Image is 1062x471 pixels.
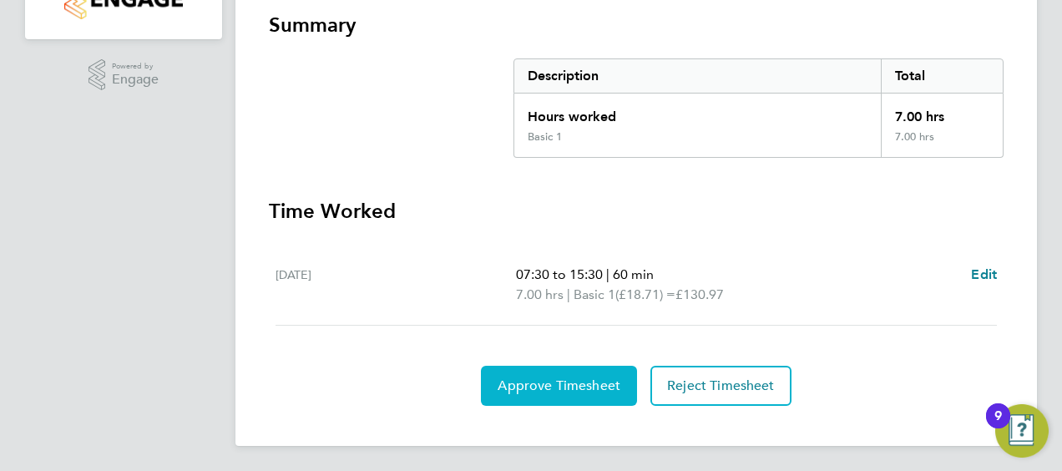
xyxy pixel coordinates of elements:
[498,377,620,394] span: Approve Timesheet
[881,59,1003,93] div: Total
[516,266,603,282] span: 07:30 to 15:30
[88,59,159,91] a: Powered byEngage
[881,94,1003,130] div: 7.00 hrs
[995,404,1049,458] button: Open Resource Center, 9 new notifications
[675,286,724,302] span: £130.97
[567,286,570,302] span: |
[667,377,775,394] span: Reject Timesheet
[269,198,1004,225] h3: Time Worked
[574,285,615,305] span: Basic 1
[615,286,675,302] span: (£18.71) =
[513,58,1004,158] div: Summary
[269,12,1004,38] h3: Summary
[528,130,562,144] div: Basic 1
[971,266,997,282] span: Edit
[112,59,159,73] span: Powered by
[112,73,159,87] span: Engage
[269,12,1004,406] section: Timesheet
[650,366,791,406] button: Reject Timesheet
[881,130,1003,157] div: 7.00 hrs
[514,59,881,93] div: Description
[971,265,997,285] a: Edit
[606,266,609,282] span: |
[613,266,654,282] span: 60 min
[514,94,881,130] div: Hours worked
[994,416,1002,438] div: 9
[481,366,637,406] button: Approve Timesheet
[276,265,516,305] div: [DATE]
[516,286,564,302] span: 7.00 hrs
